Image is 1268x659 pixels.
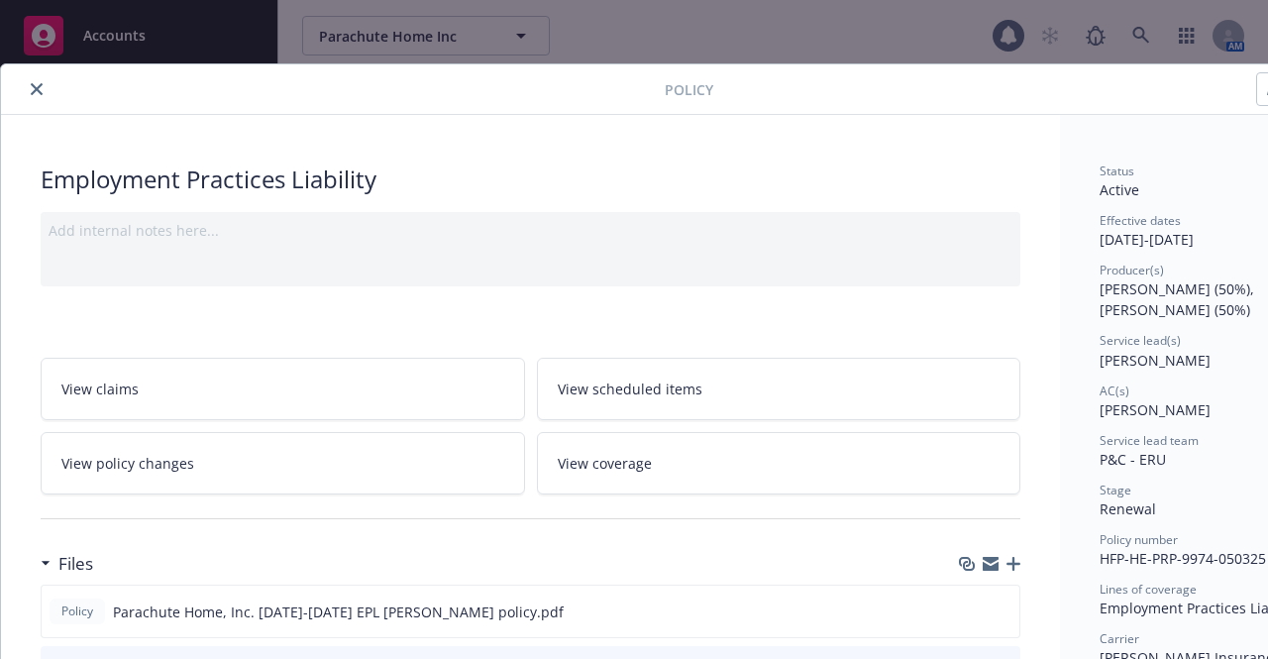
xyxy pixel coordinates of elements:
span: Producer(s) [1100,262,1164,278]
div: Add internal notes here... [49,220,1012,241]
span: Service lead team [1100,432,1199,449]
span: Carrier [1100,630,1139,647]
span: Parachute Home, Inc. [DATE]-[DATE] EPL [PERSON_NAME] policy.pdf [113,602,564,622]
a: View claims [41,358,525,420]
span: [PERSON_NAME] [1100,400,1211,419]
span: Status [1100,163,1134,179]
span: Policy [665,79,713,100]
span: Service lead(s) [1100,332,1181,349]
span: Lines of coverage [1100,581,1197,598]
div: Employment Practices Liability [41,163,1020,196]
button: preview file [994,602,1011,622]
span: AC(s) [1100,383,1129,399]
span: View scheduled items [558,379,702,399]
span: Active [1100,180,1139,199]
span: Renewal [1100,499,1156,518]
a: View policy changes [41,432,525,494]
span: Policy number [1100,531,1178,548]
span: P&C - ERU [1100,450,1166,469]
span: Stage [1100,482,1131,498]
span: [PERSON_NAME] [1100,351,1211,370]
a: View scheduled items [537,358,1021,420]
span: Policy [57,603,97,620]
span: Effective dates [1100,212,1181,229]
div: Files [41,551,93,577]
button: download file [962,602,978,622]
span: HFP-HE-PRP-9974-050325 [1100,549,1266,568]
span: View claims [61,379,139,399]
span: View policy changes [61,453,194,474]
span: [PERSON_NAME] (50%), [PERSON_NAME] (50%) [1100,279,1258,319]
a: View coverage [537,432,1021,494]
span: View coverage [558,453,652,474]
h3: Files [58,551,93,577]
button: close [25,77,49,101]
